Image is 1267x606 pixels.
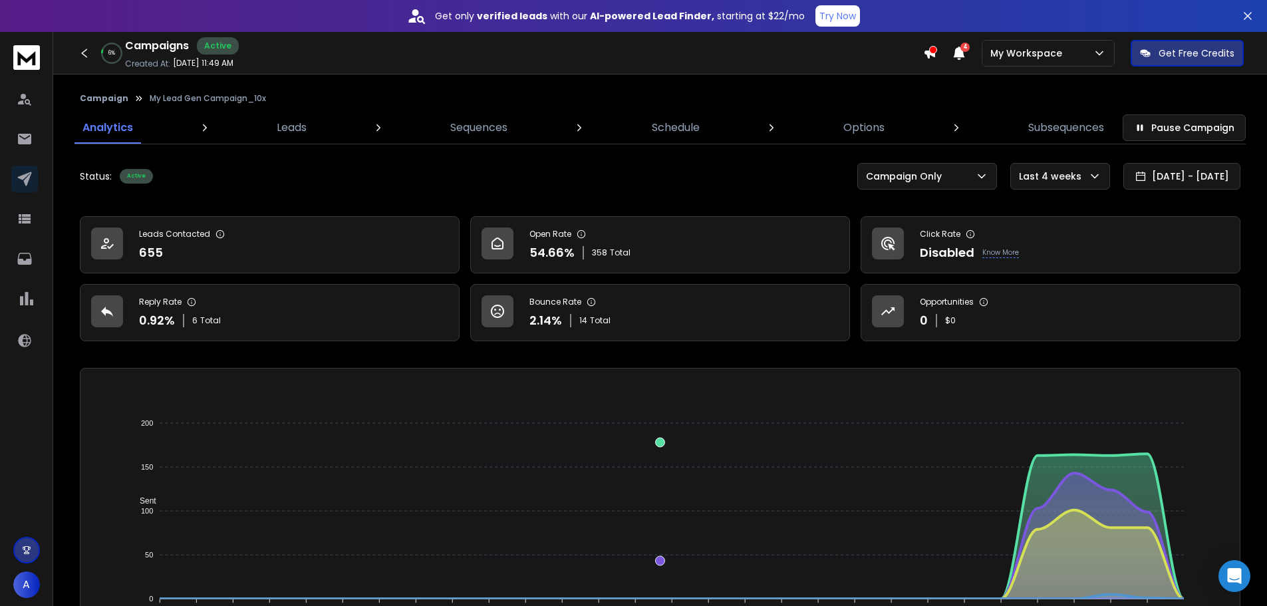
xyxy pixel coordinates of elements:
span: 358 [592,247,607,258]
a: Options [835,112,893,144]
a: Opportunities0$0 [861,284,1240,341]
img: logo [13,45,40,70]
span: 4 [960,43,970,52]
p: [DATE] 11:49 AM [173,58,233,69]
p: 54.66 % [529,243,575,262]
p: Schedule [652,120,700,136]
p: Created At: [125,59,170,69]
a: Subsequences [1020,112,1112,144]
p: 6 % [108,49,115,57]
p: $ 0 [945,315,956,326]
tspan: 0 [149,595,153,603]
tspan: 200 [141,419,153,427]
a: Open Rate54.66%358Total [470,216,850,273]
p: Last 4 weeks [1019,170,1087,183]
a: Bounce Rate2.14%14Total [470,284,850,341]
tspan: 150 [141,463,153,471]
p: Campaign Only [866,170,947,183]
p: Sequences [450,120,507,136]
strong: AI-powered Lead Finder, [590,9,714,23]
button: Try Now [815,5,860,27]
p: Opportunities [920,297,974,307]
a: Click RateDisabledKnow More [861,216,1240,273]
div: Open Intercom Messenger [1218,560,1250,592]
p: Get only with our starting at $22/mo [435,9,805,23]
p: Try Now [819,9,856,23]
p: Know More [982,247,1019,258]
button: [DATE] - [DATE] [1123,163,1240,190]
p: Disabled [920,243,974,262]
span: 14 [579,315,587,326]
p: Click Rate [920,229,960,239]
p: 0 [920,311,928,330]
a: Schedule [644,112,708,144]
p: Leads [277,120,307,136]
button: Campaign [80,93,128,104]
span: Sent [130,496,156,506]
button: A [13,571,40,598]
tspan: 50 [145,551,153,559]
a: Analytics [74,112,141,144]
p: My Workspace [990,47,1067,60]
div: Active [197,37,239,55]
tspan: 100 [141,507,153,515]
p: 655 [139,243,163,262]
button: Pause Campaign [1123,114,1246,141]
span: Total [200,315,221,326]
h1: Campaigns [125,38,189,54]
p: Status: [80,170,112,183]
span: Total [610,247,631,258]
a: Leads [269,112,315,144]
strong: verified leads [477,9,547,23]
p: Leads Contacted [139,229,210,239]
p: Analytics [82,120,133,136]
p: My Lead Gen Campaign_10x [150,93,266,104]
p: Get Free Credits [1159,47,1234,60]
span: 6 [192,315,198,326]
p: Bounce Rate [529,297,581,307]
p: 0.92 % [139,311,175,330]
a: Sequences [442,112,515,144]
span: Total [590,315,611,326]
p: Open Rate [529,229,571,239]
p: Subsequences [1028,120,1104,136]
p: 2.14 % [529,311,562,330]
a: Leads Contacted655 [80,216,460,273]
p: Options [843,120,885,136]
button: Get Free Credits [1131,40,1244,67]
div: Active [120,169,153,184]
a: Reply Rate0.92%6Total [80,284,460,341]
p: Reply Rate [139,297,182,307]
